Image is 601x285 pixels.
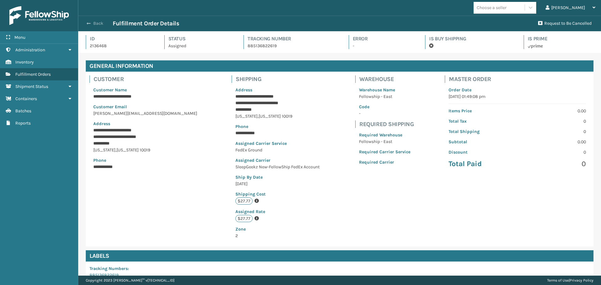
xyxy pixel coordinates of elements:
[140,147,150,153] span: 10019
[449,108,513,114] p: Items Price
[449,139,513,145] p: Subtotal
[235,164,321,170] p: SleepGeekz New-FellowShip FedEx Account
[90,266,129,271] span: Tracking Numbers :
[15,84,48,89] span: Shipment Status
[235,114,258,119] span: [US_STATE]
[570,278,593,282] a: Privacy Policy
[15,96,37,101] span: Containers
[258,114,259,119] span: ,
[521,108,586,114] p: 0.00
[359,75,414,83] h4: Warehouse
[15,120,31,126] span: Reports
[90,35,153,43] h4: Id
[93,121,110,126] span: Address
[235,87,252,93] span: Address
[236,75,325,83] h4: Shipping
[521,139,586,145] p: 0.00
[235,215,253,222] p: $27.77
[93,110,197,117] p: [PERSON_NAME][EMAIL_ADDRESS][DOMAIN_NAME]
[449,128,513,135] p: Total Shipping
[14,35,25,40] span: Menu
[93,104,197,110] p: Customer Email
[235,191,321,197] p: Shipping Cost
[359,120,414,128] h4: Required Shipping
[449,75,590,83] h4: Master Order
[90,43,153,49] p: 2136468
[15,59,34,65] span: Inventory
[93,157,197,164] p: Phone
[93,87,197,93] p: Customer Name
[359,138,410,145] p: Fellowship - East
[86,276,174,285] p: Copyright 2023 [PERSON_NAME]™ v [TECHNICAL_ID]
[521,159,586,169] p: 0
[235,181,321,187] p: [DATE]
[168,43,233,49] p: Assigned
[248,43,337,49] p: 885136822619
[547,276,593,285] div: |
[235,174,321,181] p: Ship By Date
[9,6,69,25] img: logo
[353,43,414,49] p: -
[15,47,45,53] span: Administration
[429,35,512,43] h4: Is Buy Shipping
[547,278,569,282] a: Terms of Use
[359,149,410,155] p: Required Carrier Service
[248,35,337,43] h4: Tracking Number
[359,110,410,117] p: -
[235,157,321,164] p: Assigned Carrier
[449,118,513,125] p: Total Tax
[534,17,595,30] button: Request to Be Cancelled
[449,149,513,155] p: Discount
[359,93,410,100] p: Fellowship - East
[93,147,116,153] span: [US_STATE]
[94,75,201,83] h4: Customer
[477,4,506,11] div: Choose a seller
[521,128,586,135] p: 0
[538,21,542,25] i: Request to Be Cancelled
[359,87,410,93] p: Warehouse Name
[15,108,31,114] span: Batches
[84,21,113,26] button: Back
[235,147,321,153] p: FedEx Ground
[235,226,321,232] p: Zone
[235,140,321,147] p: Assigned Carrier Service
[359,104,410,110] p: Code
[259,114,281,119] span: [US_STATE]
[353,35,414,43] h4: Error
[235,226,321,238] span: 2
[521,118,586,125] p: 0
[15,72,51,77] span: Fulfillment Orders
[235,197,253,205] p: $27.77
[90,272,119,278] a: 885136822619
[235,208,321,215] p: Assigned Rate
[449,93,586,100] p: [DATE] 01:49:08 pm
[449,87,586,93] p: Order Date
[282,114,292,119] span: 10019
[235,123,321,130] p: Phone
[168,35,233,43] h4: Status
[113,20,179,27] h3: Fulfillment Order Details
[359,132,410,138] p: Required Warehouse
[521,149,586,155] p: 0
[116,147,139,153] span: [US_STATE]
[86,60,593,72] h4: General Information
[528,35,593,43] h4: Is Prime
[449,159,513,169] p: Total Paid
[359,159,410,165] p: Required Carrier
[86,250,593,262] h4: Labels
